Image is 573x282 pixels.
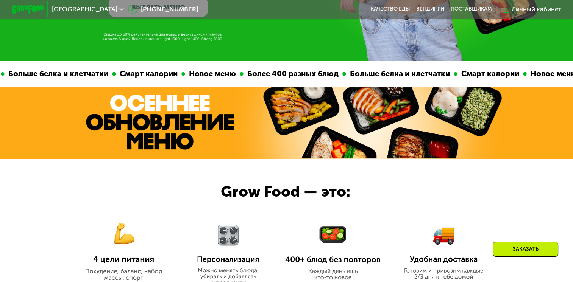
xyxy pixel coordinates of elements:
[108,68,174,80] div: Смарт калории
[178,68,232,80] div: Новое меню
[236,68,335,80] div: Более 400 разных блюд
[450,68,515,80] div: Смарт калории
[52,6,117,12] span: [GEOGRAPHIC_DATA]
[221,180,373,203] div: Grow Food — это:
[128,5,198,14] a: [PHONE_NUMBER]
[511,5,561,14] div: Личный кабинет
[339,68,446,80] div: Больше белка и клетчатки
[416,6,444,12] a: Вендинги
[370,6,410,12] a: Качество еды
[451,6,492,12] div: поставщикам
[493,242,558,257] div: Заказать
